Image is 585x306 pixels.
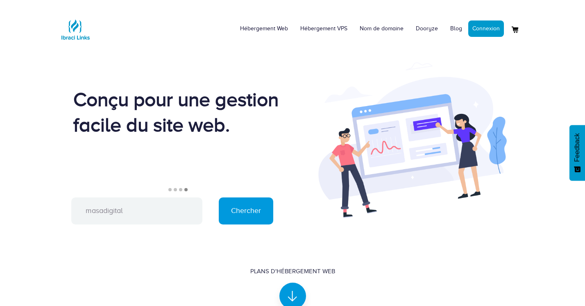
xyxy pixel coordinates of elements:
a: Hébergement VPS [294,16,354,41]
a: Logo Ibraci Links [59,6,92,46]
div: Plans d'hébergement Web [250,267,335,276]
a: Plans d'hébergement Web [250,267,335,302]
a: Nom de domaine [354,16,410,41]
a: Hébergement Web [234,16,294,41]
a: Blog [444,16,468,41]
a: Dooryze [410,16,444,41]
img: Logo Ibraci Links [59,13,92,46]
div: Conçu pour une gestion facile du site web. [73,87,280,138]
a: Connexion [468,20,504,37]
button: Feedback - Afficher l’enquête [569,125,585,181]
input: Chercher [219,197,273,224]
span: Feedback [574,133,581,162]
input: Ex : ibracilinks.com [71,197,202,224]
